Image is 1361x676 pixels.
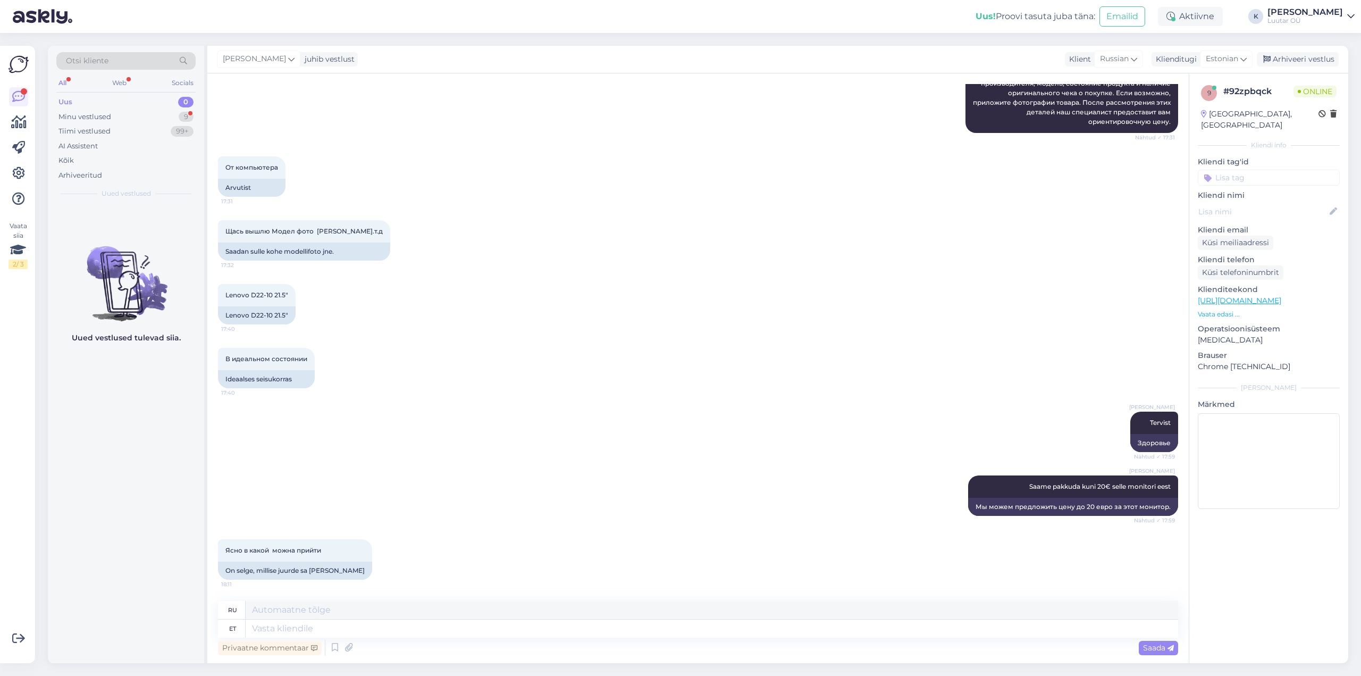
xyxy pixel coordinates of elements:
[1150,419,1171,427] span: Tervist
[218,306,296,324] div: Lenovo D22-10 21.5"
[9,260,28,269] div: 2 / 3
[218,641,322,655] div: Privaatne kommentaar
[9,221,28,269] div: Vaata siia
[66,55,108,66] span: Otsi kliente
[1198,284,1340,295] p: Klienditeekond
[1198,156,1340,168] p: Kliendi tag'id
[1201,109,1318,131] div: [GEOGRAPHIC_DATA], [GEOGRAPHIC_DATA]
[9,54,29,74] img: Askly Logo
[1198,206,1328,218] input: Lisa nimi
[48,227,204,323] img: No chats
[72,332,181,344] p: Uued vestlused tulevad siia.
[1267,16,1343,25] div: Luutar OÜ
[1152,54,1197,65] div: Klienditugi
[1248,9,1263,24] div: K
[1198,335,1340,346] p: [MEDICAL_DATA]
[1207,89,1211,97] span: 9
[218,370,315,388] div: Ideaalses seisukorras
[1198,296,1281,305] a: [URL][DOMAIN_NAME]
[1198,399,1340,410] p: Märkmed
[1267,8,1355,25] a: [PERSON_NAME]Luutar OÜ
[1198,361,1340,372] p: Chrome [TECHNICAL_ID]
[178,97,194,107] div: 0
[1206,53,1238,65] span: Estonian
[1198,190,1340,201] p: Kliendi nimi
[225,546,321,554] span: Ясно в какой можна прийти
[221,197,261,205] span: 17:31
[229,620,236,638] div: et
[221,389,261,397] span: 17:40
[58,141,98,152] div: AI Assistent
[1100,53,1129,65] span: Russian
[1198,140,1340,150] div: Kliendi info
[1099,6,1145,27] button: Emailid
[58,155,74,166] div: Kõik
[225,163,278,171] span: От компьютера
[1134,516,1175,524] span: Nähtud ✓ 17:59
[1143,643,1174,653] span: Saada
[223,53,286,65] span: [PERSON_NAME]
[976,10,1095,23] div: Proovi tasuta juba täna:
[56,76,69,90] div: All
[1198,224,1340,236] p: Kliendi email
[1257,52,1339,66] div: Arhiveeri vestlus
[300,54,355,65] div: juhib vestlust
[1134,453,1175,461] span: Nähtud ✓ 17:59
[218,562,372,580] div: On selge, millise juurde sa [PERSON_NAME]
[1198,236,1273,250] div: Küsi meiliaadressi
[221,261,261,269] span: 17:32
[1198,383,1340,393] div: [PERSON_NAME]
[58,112,111,122] div: Minu vestlused
[228,601,237,619] div: ru
[1029,482,1171,490] span: Saame pakkuda kuni 20€ selle monitori eest
[1223,85,1293,98] div: # 92zpbqck
[179,112,194,122] div: 9
[976,11,996,21] b: Uus!
[58,126,111,137] div: Tiimi vestlused
[225,291,288,299] span: Lenovo D22-10 21.5"
[968,498,1178,516] div: Мы можем предложить цену до 20 евро за этот монитор.
[1198,310,1340,319] p: Vaata edasi ...
[1129,467,1175,475] span: [PERSON_NAME]
[170,76,196,90] div: Socials
[1198,170,1340,186] input: Lisa tag
[225,227,383,235] span: Щась вышлю Модел фото [PERSON_NAME].т.д
[221,325,261,333] span: 17:40
[1198,265,1283,280] div: Küsi telefoninumbrit
[1198,323,1340,335] p: Operatsioonisüsteem
[171,126,194,137] div: 99+
[221,580,261,588] span: 18:11
[1130,434,1178,452] div: Здоровье
[1129,403,1175,411] span: [PERSON_NAME]
[1293,86,1337,97] span: Online
[1198,254,1340,265] p: Kliendi telefon
[218,243,390,261] div: Saadan sulle kohe modellifoto jne.
[102,189,151,198] span: Uued vestlused
[218,179,285,197] div: Arvutist
[1135,133,1175,141] span: Nähtud ✓ 17:31
[110,76,129,90] div: Web
[1158,7,1223,26] div: Aktiivne
[58,97,72,107] div: Uus
[1065,54,1091,65] div: Klient
[58,170,102,181] div: Arhiveeritud
[225,355,307,363] span: В идеальном состоянии
[1267,8,1343,16] div: [PERSON_NAME]
[1198,350,1340,361] p: Brauser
